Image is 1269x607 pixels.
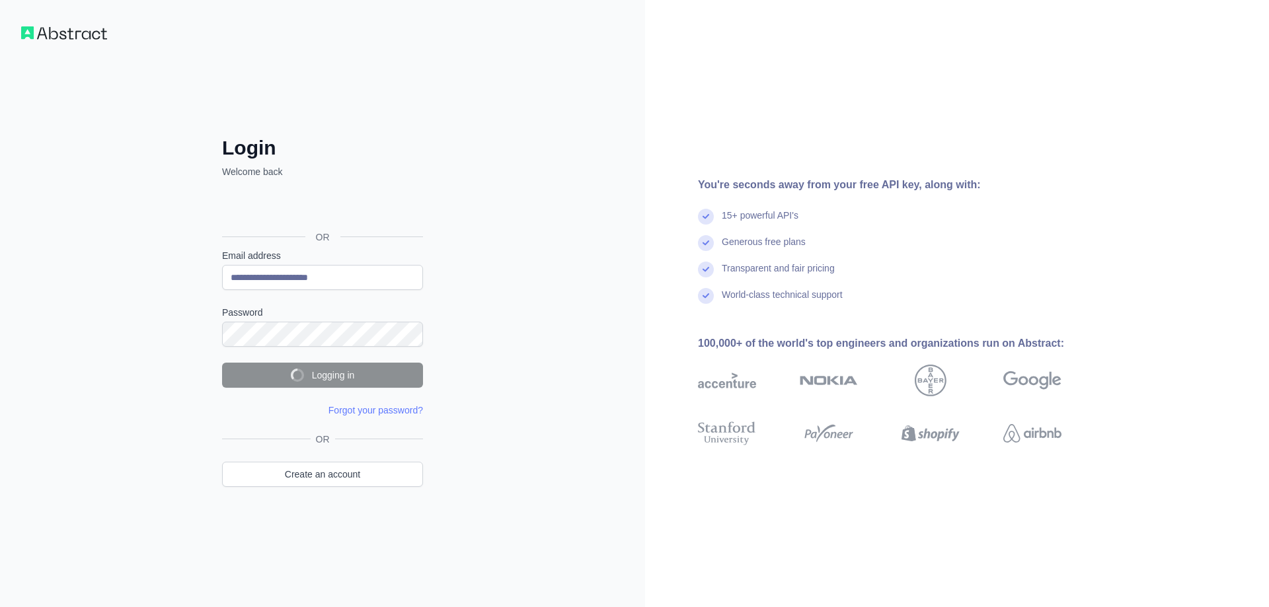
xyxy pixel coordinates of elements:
[328,405,423,415] a: Forgot your password?
[902,419,960,448] img: shopify
[722,262,835,288] div: Transparent and fair pricing
[222,249,423,262] label: Email address
[722,209,798,235] div: 15+ powerful API's
[800,419,858,448] img: payoneer
[1003,365,1061,396] img: google
[215,193,427,222] iframe: Sign in with Google Button
[698,288,714,304] img: check mark
[222,136,423,160] h2: Login
[800,365,858,396] img: nokia
[698,262,714,277] img: check mark
[698,336,1104,351] div: 100,000+ of the world's top engineers and organizations run on Abstract:
[222,165,423,178] p: Welcome back
[21,26,107,40] img: Workflow
[722,235,806,262] div: Generous free plans
[698,177,1104,193] div: You're seconds away from your free API key, along with:
[698,235,714,251] img: check mark
[1003,419,1061,448] img: airbnb
[222,363,423,388] button: Logging in
[915,365,946,396] img: bayer
[222,462,423,487] a: Create an account
[698,419,756,448] img: stanford university
[311,433,335,446] span: OR
[698,365,756,396] img: accenture
[722,288,843,314] div: World-class technical support
[305,231,340,244] span: OR
[698,209,714,225] img: check mark
[222,306,423,319] label: Password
